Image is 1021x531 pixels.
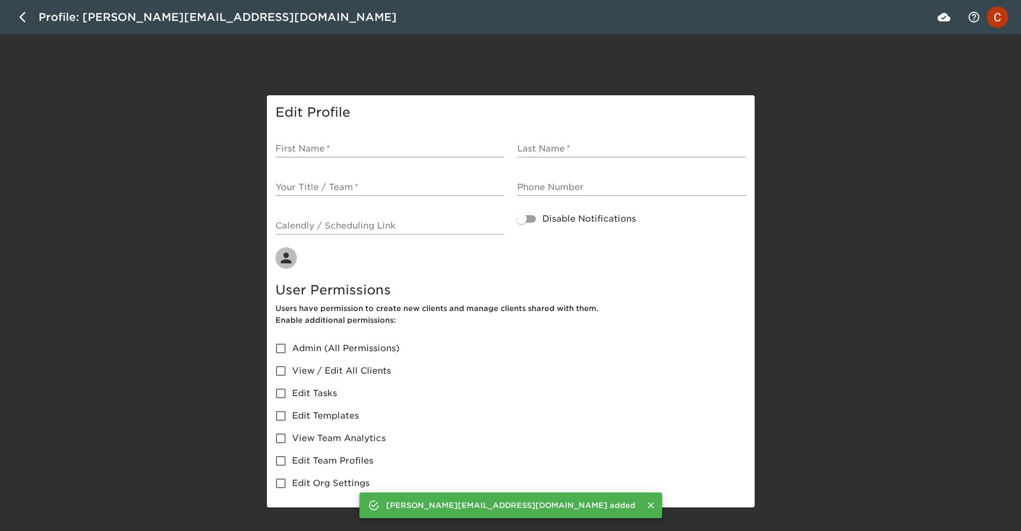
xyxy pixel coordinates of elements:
button: save [931,4,957,30]
div: [PERSON_NAME][EMAIL_ADDRESS][DOMAIN_NAME] added [386,496,635,515]
span: Edit Org Settings [292,477,370,490]
div: Profile: [PERSON_NAME][EMAIL_ADDRESS][DOMAIN_NAME] [39,9,397,26]
img: Profile [987,6,1008,28]
span: Edit Templates [292,409,359,422]
h5: User Permissions [275,282,746,299]
h5: Edit Profile [275,104,746,121]
span: Users have permission to create new clients and manage clients shared with them. Enable additiona... [275,304,598,324]
span: View / Edit All Clients [292,365,391,377]
span: Edit Tasks [292,387,337,400]
button: Change Profile Picture [269,241,303,275]
span: Disable Notifications [542,213,636,225]
button: notifications [961,4,987,30]
span: Edit Team Profiles [292,454,373,467]
span: Admin (All Permissions) [292,342,400,355]
span: View Team Analytics [292,432,386,445]
button: Close [644,498,658,512]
